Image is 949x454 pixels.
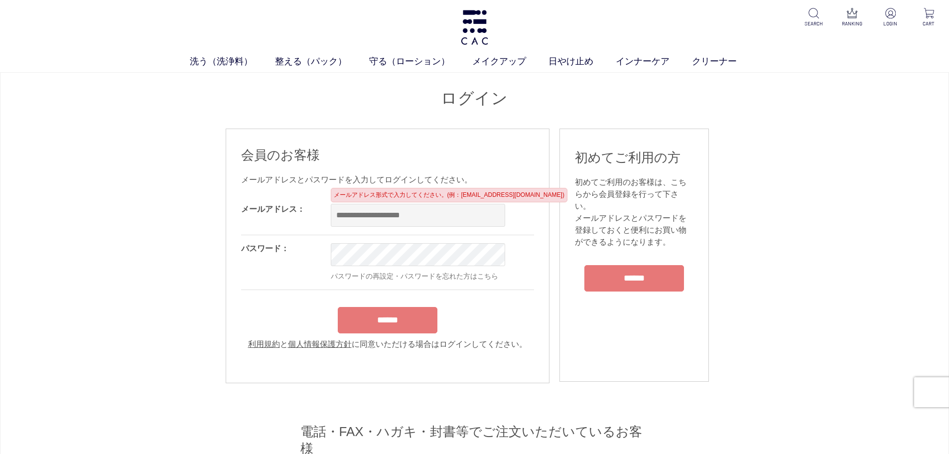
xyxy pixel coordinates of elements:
[917,20,941,27] p: CART
[616,55,692,68] a: インナーケア
[369,55,472,68] a: 守る（ローション）
[241,148,320,162] span: 会員のお客様
[472,55,548,68] a: メイクアップ
[459,10,490,45] img: logo
[331,188,567,202] div: メールアドレス形式で入力してください。(例：[EMAIL_ADDRESS][DOMAIN_NAME])
[840,8,864,27] a: RANKING
[241,174,534,186] div: メールアドレスとパスワードを入力してログインしてください。
[241,205,305,213] label: メールアドレス：
[878,8,903,27] a: LOGIN
[275,55,369,68] a: 整える（パック）
[917,8,941,27] a: CART
[248,340,280,348] a: 利用規約
[692,55,759,68] a: クリーナー
[241,244,289,253] label: パスワード：
[575,150,680,165] span: 初めてご利用の方
[241,338,534,350] div: と に同意いただける場合はログインしてください。
[548,55,616,68] a: 日やけ止め
[190,55,275,68] a: 洗う（洗浄料）
[288,340,352,348] a: 個人情報保護方針
[802,20,826,27] p: SEARCH
[802,8,826,27] a: SEARCH
[226,88,724,109] h1: ログイン
[878,20,903,27] p: LOGIN
[575,176,693,248] div: 初めてご利用のお客様は、こちらから会員登録を行って下さい。 メールアドレスとパスワードを登録しておくと便利にお買い物ができるようになります。
[840,20,864,27] p: RANKING
[331,272,498,280] a: パスワードの再設定・パスワードを忘れた方はこちら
